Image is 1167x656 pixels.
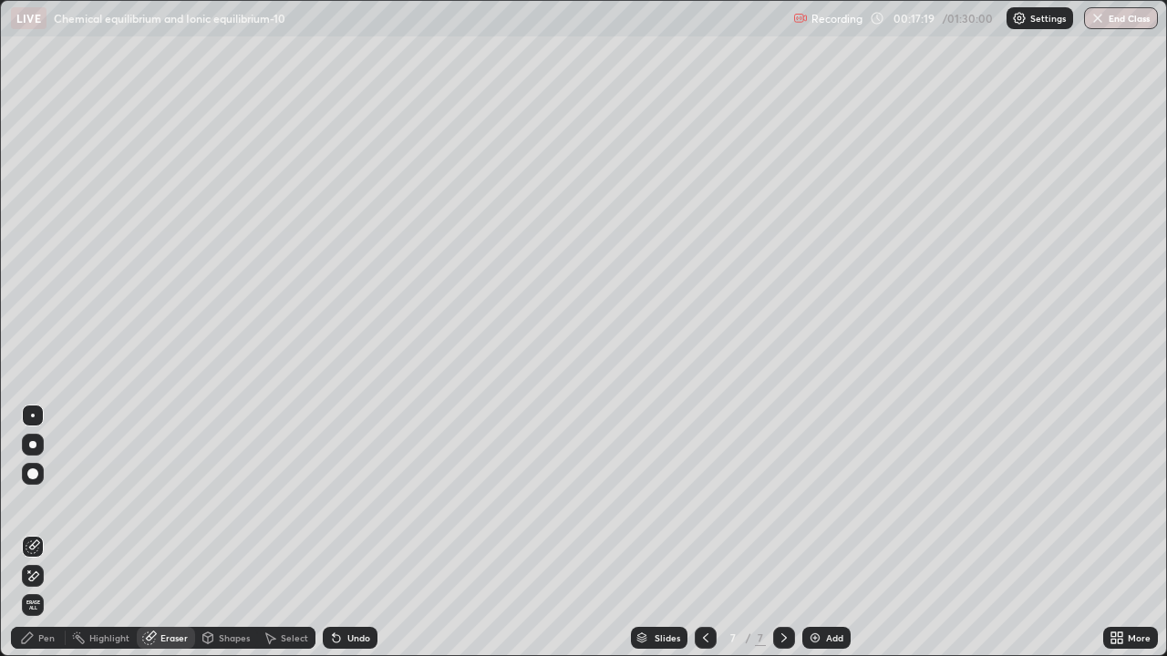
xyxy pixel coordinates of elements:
p: Chemical equilibrium and Ionic equilibrium-10 [54,11,285,26]
img: class-settings-icons [1012,11,1027,26]
p: Settings [1030,14,1066,23]
div: Eraser [160,633,188,642]
div: More [1128,633,1151,642]
div: Slides [655,633,680,642]
div: Select [281,633,308,642]
div: 7 [724,632,742,643]
div: Shapes [219,633,250,642]
p: LIVE [16,11,41,26]
div: Highlight [89,633,129,642]
span: Erase all [23,600,43,610]
img: end-class-cross [1090,11,1105,26]
img: recording.375f2c34.svg [793,11,808,26]
button: End Class [1084,7,1158,29]
div: Pen [38,633,55,642]
div: Undo [347,633,370,642]
p: Recording [811,12,862,26]
div: Add [826,633,843,642]
div: / [746,632,751,643]
img: add-slide-button [808,630,822,645]
div: 7 [755,630,766,646]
